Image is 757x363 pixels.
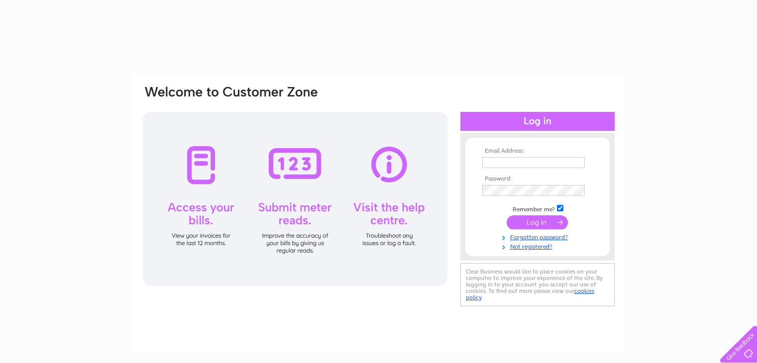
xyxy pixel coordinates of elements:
a: cookies policy [466,287,594,301]
a: Not registered? [482,241,595,251]
a: Forgotten password? [482,232,595,241]
div: Clear Business would like to place cookies on your computer to improve your experience of the sit... [460,263,615,306]
th: Email Address: [480,148,595,155]
td: Remember me? [480,203,595,213]
input: Submit [507,215,568,229]
th: Password: [480,176,595,182]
